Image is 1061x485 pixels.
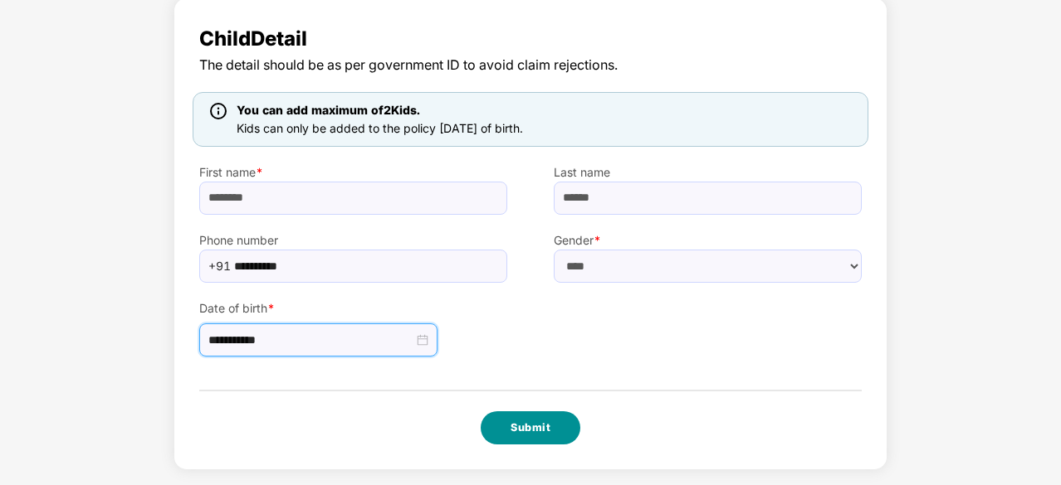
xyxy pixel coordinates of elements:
span: The detail should be as per government ID to avoid claim rejections. [199,55,862,75]
label: Last name [554,163,862,182]
label: Date of birth [199,299,507,318]
label: First name [199,163,507,182]
span: Kids can only be added to the policy [DATE] of birth. [237,121,523,135]
img: icon [210,103,227,119]
span: Child Detail [199,23,862,55]
button: Submit [481,411,580,444]
label: Phone number [199,231,507,250]
span: +91 [208,254,231,279]
label: Gender [554,231,862,250]
span: You can add maximum of 2 Kids. [237,103,420,117]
